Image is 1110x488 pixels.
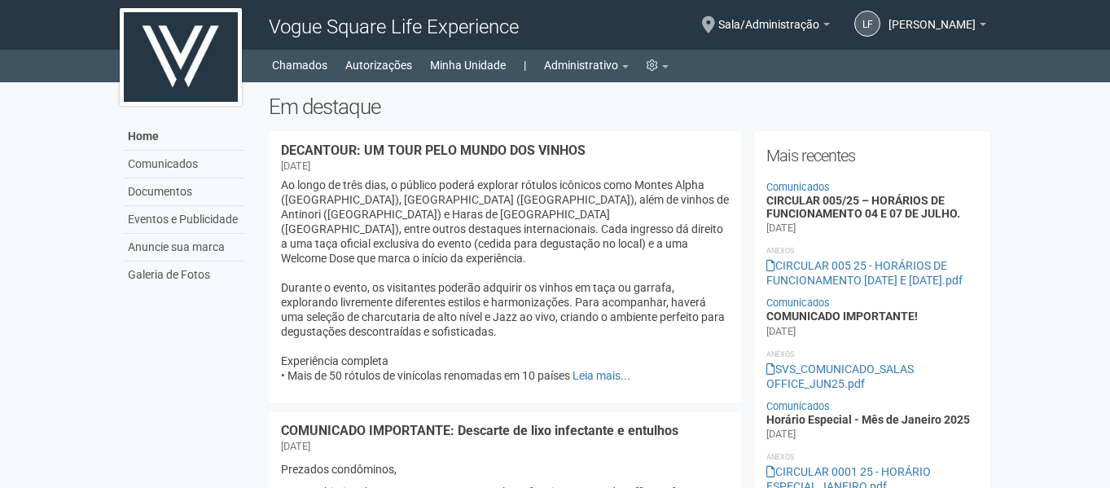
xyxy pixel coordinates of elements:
[766,221,796,235] div: [DATE]
[281,178,730,383] p: Ao longo de três dias, o público poderá explorar rótulos icônicos como Montes Alpha ([GEOGRAPHIC_...
[718,20,830,33] a: Sala/Administração
[272,54,327,77] a: Chamados
[124,206,244,234] a: Eventos e Publicidade
[766,143,979,168] h2: Mais recentes
[124,234,244,262] a: Anuncie sua marca
[120,8,242,106] img: logo.jpg
[544,54,629,77] a: Administrativo
[124,178,244,206] a: Documentos
[345,54,412,77] a: Autorizações
[766,297,830,309] a: Comunicados
[766,324,796,339] div: [DATE]
[718,2,819,31] span: Sala/Administração
[430,54,506,77] a: Minha Unidade
[766,194,960,219] a: CIRCULAR 005/25 – HORÁRIOS DE FUNCIONAMENTO 04 E 07 DE JULHO.
[281,462,730,477] p: Prezados condôminos,
[766,259,963,287] a: CIRCULAR 005 25 - HORÁRIOS DE FUNCIONAMENTO [DATE] E [DATE].pdf
[766,400,830,412] a: Comunicados
[766,244,979,258] li: Anexos
[124,262,244,288] a: Galeria de Fotos
[269,95,991,119] h2: Em destaque
[888,2,976,31] span: Letícia Florim
[888,20,986,33] a: [PERSON_NAME]
[281,143,586,158] a: DECANTOUR: UM TOUR PELO MUNDO DOS VINHOS
[766,310,918,323] a: COMUNICADO IMPORTANTE!
[766,363,914,390] a: SVS_COMUNICADO_SALAS OFFICE_JUN25.pdf
[124,123,244,151] a: Home
[269,15,519,38] span: Vogue Square Life Experience
[766,347,979,362] li: Anexos
[766,413,970,426] a: Horário Especial - Mês de Janeiro 2025
[766,427,796,442] div: [DATE]
[573,369,630,382] a: Leia mais...
[524,54,526,77] a: |
[854,11,880,37] a: LF
[124,151,244,178] a: Comunicados
[647,54,669,77] a: Configurações
[766,450,979,464] li: Anexos
[766,181,830,193] a: Comunicados
[281,159,310,174] div: [DATE]
[281,423,678,438] a: COMUNICADO IMPORTANTE: Descarte de lixo infectante e entulhos
[281,439,310,454] div: [DATE]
